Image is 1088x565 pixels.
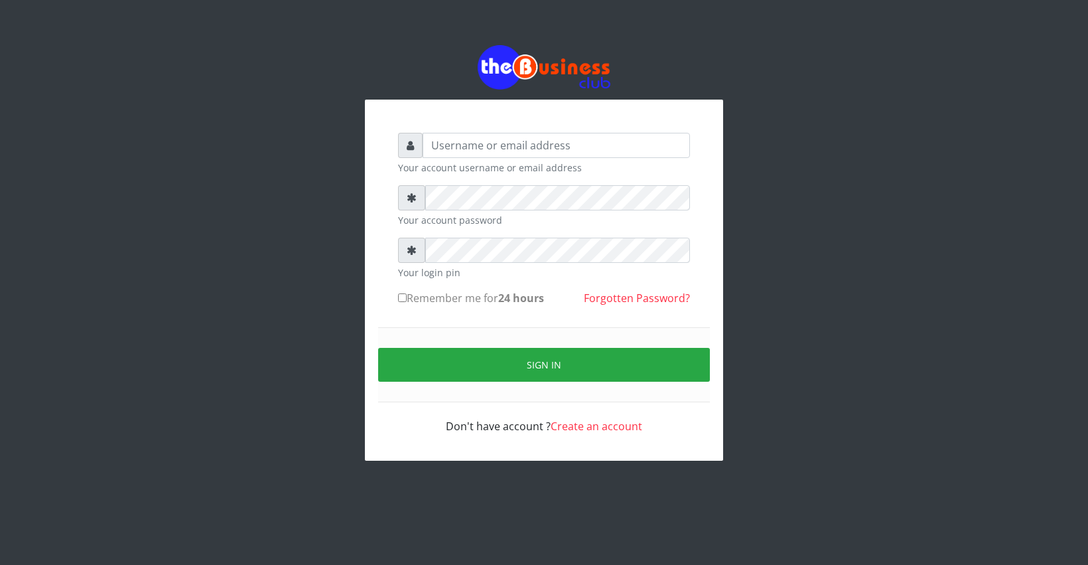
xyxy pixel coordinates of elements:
[498,291,544,305] b: 24 hours
[423,133,690,158] input: Username or email address
[584,291,690,305] a: Forgotten Password?
[398,266,690,280] small: Your login pin
[398,161,690,175] small: Your account username or email address
[551,419,642,434] a: Create an account
[398,402,690,434] div: Don't have account ?
[398,213,690,227] small: Your account password
[398,290,544,306] label: Remember me for
[398,293,407,302] input: Remember me for24 hours
[378,348,710,382] button: Sign in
